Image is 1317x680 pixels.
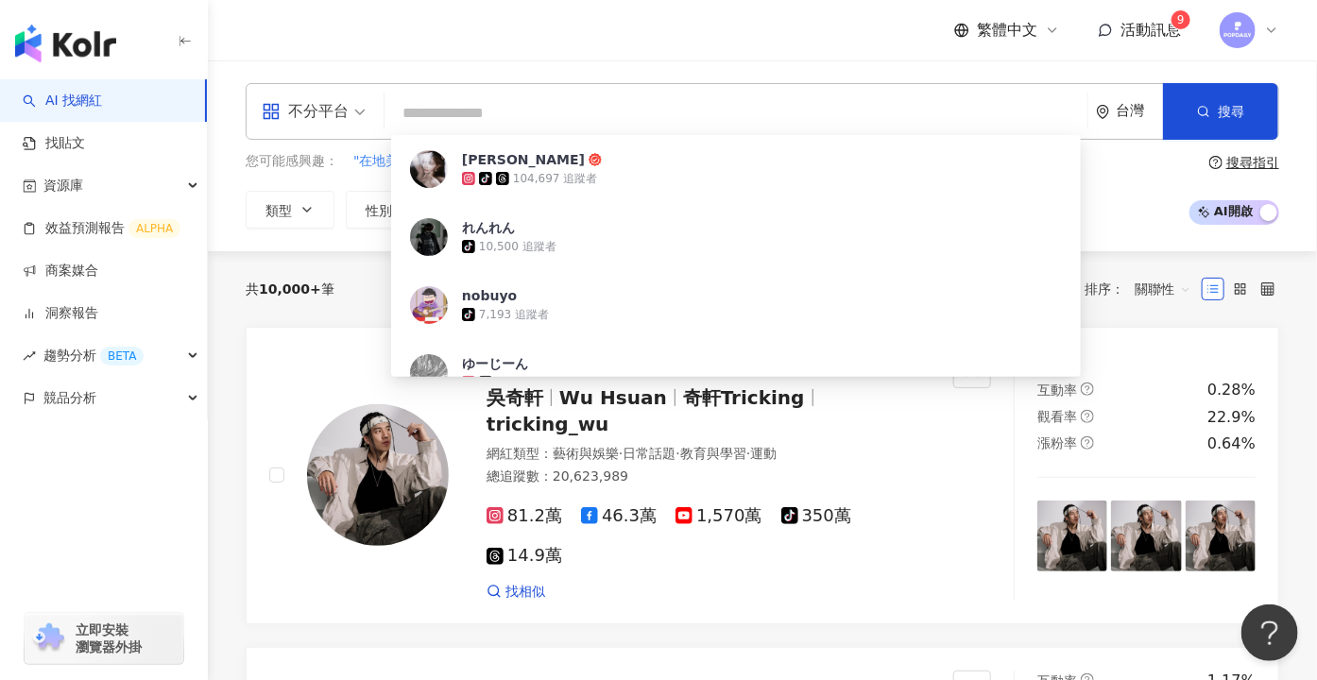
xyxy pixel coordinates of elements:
img: logo [15,25,116,62]
span: 性別 [366,203,392,218]
span: 81.2萬 [487,506,562,526]
div: 台灣 [1116,103,1163,119]
span: 關聯性 [1135,274,1191,304]
span: 14.9萬 [487,546,562,566]
span: 更多篩選 [980,202,1033,217]
span: 資源庫 [43,164,83,207]
span: 觀看率 [693,203,732,218]
span: 運動 [750,446,777,461]
span: · [746,446,750,461]
button: 類型 [246,191,334,229]
span: appstore [262,102,281,121]
div: 共 筆 [246,281,334,297]
span: 藝術與娛樂 [553,446,619,461]
span: [PERSON_NAME] [551,152,660,171]
div: 22.9% [1207,407,1256,428]
span: 活動訊息 [1120,21,1181,39]
img: images.png [1220,12,1256,48]
span: 1,570萬 [676,506,762,526]
span: 立即安裝 瀏覽器外掛 [76,621,142,655]
button: "美食,食物" [464,151,535,172]
span: 搜尋 [1218,104,1244,119]
span: 奇軒Tricking [683,386,805,409]
sup: 9 [1172,10,1190,29]
span: 您可能感興趣： [246,152,338,171]
button: 搜尋 [1163,83,1278,140]
img: post-image [1111,501,1181,570]
span: · [619,446,623,461]
iframe: Help Scout Beacon - Open [1241,604,1298,661]
a: searchAI 找網紅 [23,92,102,110]
img: post-image [1037,501,1107,570]
span: 類型 [265,203,292,218]
span: 10,000+ [259,281,321,297]
button: 追蹤數 [446,191,548,229]
span: · [676,446,679,461]
button: [PERSON_NAME] [550,151,661,172]
span: environment [1096,105,1110,119]
span: 台北美食排行榜 [676,152,769,171]
div: 排序： [1085,274,1202,304]
a: 找貼文 [23,134,85,153]
span: question-circle [1081,436,1094,450]
a: 找相似 [487,583,545,602]
span: 繁體中文 [977,20,1037,41]
a: KOL Avatar吳奇軒Wu Hsuan奇軒Trickingtricking_wu網紅類型：藝術與娛樂·日常話題·教育與學習·運動總追蹤數：20,623,98981.2萬46.3萬1,570萬... [246,327,1279,625]
span: "在地美食,美食" [353,152,449,171]
a: chrome extension立即安裝 瀏覽器外掛 [25,613,183,664]
a: 洞察報告 [23,304,98,323]
a: 效益預測報告ALPHA [23,219,180,238]
span: 吳奇軒 [487,386,543,409]
button: 合作費用預估 [786,191,928,229]
div: 總追蹤數 ： 20,623,989 [487,467,931,486]
span: "美食,食物" [465,152,534,171]
button: "在地美食,美食" [352,151,450,172]
span: 9 [1177,13,1185,26]
span: 漲粉率 [1037,435,1077,450]
span: 教育與學習 [680,446,746,461]
span: tricking_wu [487,413,609,435]
span: question-circle [1081,382,1094,396]
div: BETA [100,347,144,365]
span: 觀看率 [1037,409,1077,424]
button: 更多篩選 [939,191,1052,229]
img: post-image [1186,501,1256,570]
span: rise [23,349,36,363]
span: 追蹤數 [466,203,505,218]
div: 0.64% [1207,433,1256,454]
img: chrome extension [30,623,67,654]
a: 商案媒合 [23,262,98,280]
button: 觀看率 [673,191,775,229]
span: 競品分析 [43,377,96,419]
button: 台北美食排行榜 [676,151,770,172]
span: question-circle [1209,156,1223,169]
span: 找相似 [505,583,545,602]
div: 0.28% [1207,380,1256,400]
span: 趨勢分析 [43,334,144,377]
span: 互動率 [579,203,619,218]
div: 網紅類型 ： [487,445,931,464]
span: question-circle [1081,410,1094,423]
button: 互動率 [559,191,661,229]
div: 搜尋指引 [1226,155,1279,170]
span: 合作費用預估 [806,203,885,218]
span: Wu Hsuan [559,386,667,409]
div: 不分平台 [262,96,349,127]
span: 46.3萬 [581,506,657,526]
span: 350萬 [781,506,851,526]
button: 性別 [346,191,435,229]
span: 日常話題 [623,446,676,461]
span: 互動率 [1037,382,1077,398]
img: KOL Avatar [307,404,449,546]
